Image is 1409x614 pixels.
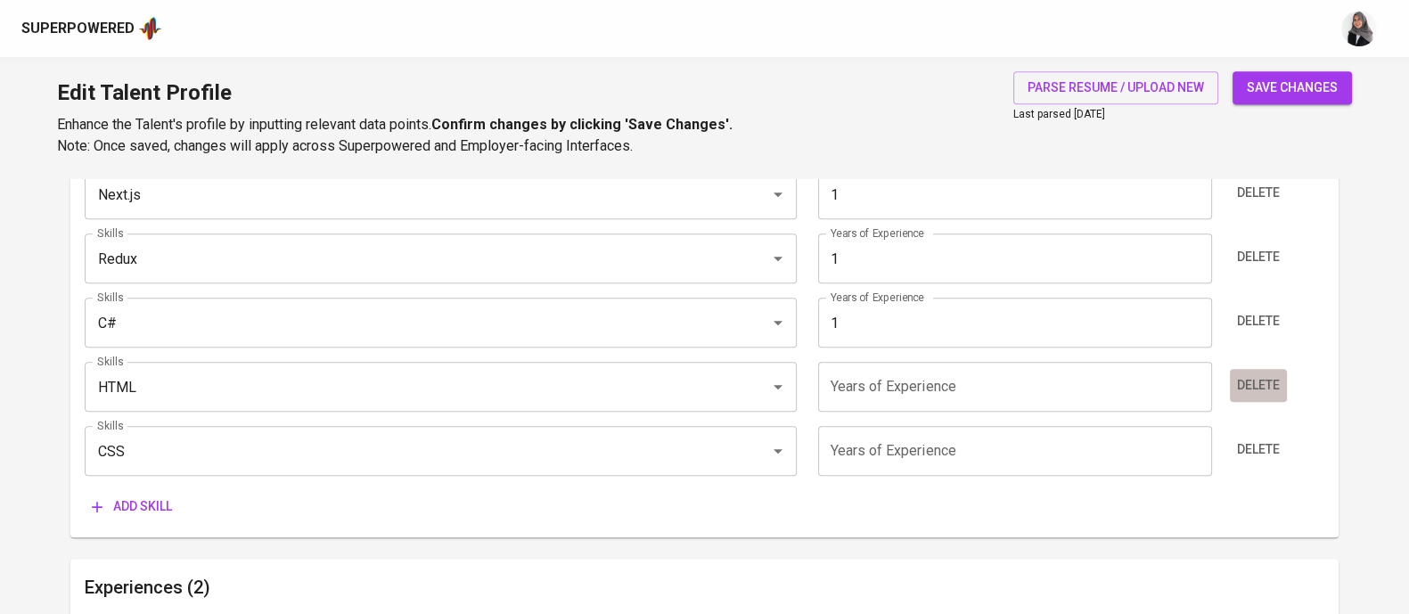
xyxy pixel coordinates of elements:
[1237,374,1280,397] span: Delete
[1237,438,1280,461] span: Delete
[1230,241,1287,274] button: Delete
[766,182,791,207] button: Open
[85,573,1324,602] h6: Experiences (2)
[1341,11,1377,46] img: sinta.windasari@glints.com
[1230,305,1287,338] button: Delete
[92,495,172,518] span: Add skill
[57,71,733,114] h1: Edit Talent Profile
[1013,71,1218,104] button: parse resume / upload new
[21,19,135,39] div: Superpowered
[766,374,791,399] button: Open
[1230,176,1287,209] button: Delete
[1233,71,1352,104] button: save changes
[1230,433,1287,466] button: Delete
[57,114,733,157] p: Enhance the Talent's profile by inputting relevant data points. Note: Once saved, changes will ap...
[138,15,162,42] img: app logo
[431,116,733,133] b: Confirm changes by clicking 'Save Changes'.
[766,246,791,271] button: Open
[1237,310,1280,332] span: Delete
[1230,369,1287,402] button: Delete
[1028,77,1204,99] span: parse resume / upload new
[1247,77,1338,99] span: save changes
[21,15,162,42] a: Superpoweredapp logo
[85,490,179,523] button: Add skill
[766,310,791,335] button: Open
[1237,246,1280,268] span: Delete
[1237,182,1280,204] span: Delete
[766,438,791,463] button: Open
[1013,108,1105,120] span: Last parsed [DATE]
